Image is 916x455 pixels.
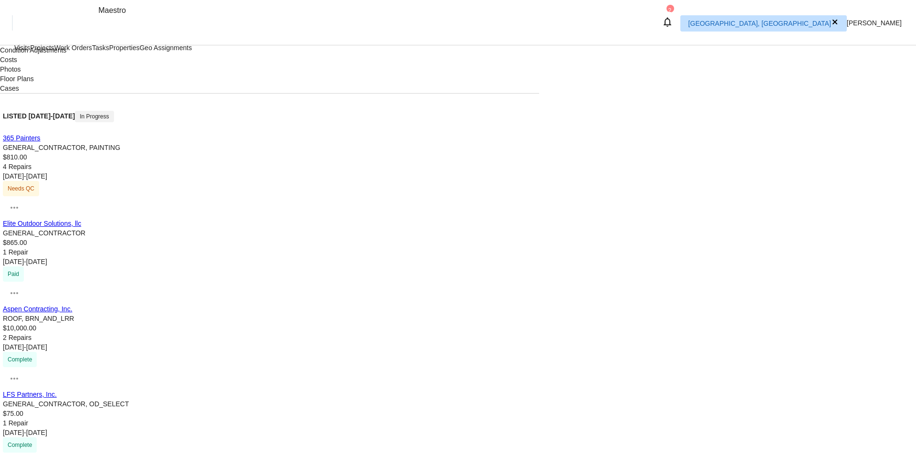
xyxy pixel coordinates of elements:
[3,429,47,436] span: -
[54,43,92,53] span: Work Orders
[3,391,57,398] a: LFS Partners, Inc.
[3,343,24,351] span: [DATE]
[26,258,47,265] span: [DATE]
[3,258,24,265] span: [DATE]
[139,43,192,53] span: Geo Assignments
[76,112,113,121] span: In Progress
[29,112,75,120] span: -
[3,324,36,332] span: $10,000.00
[847,18,902,28] span: [PERSON_NAME]
[3,220,81,227] a: Elite Outdoor Solutions, llc
[26,429,47,436] span: [DATE]
[3,239,27,246] span: $865.00
[8,269,23,279] span: Paid
[3,343,47,351] span: -
[29,112,51,120] span: [DATE]
[3,134,41,142] a: 365 Painters
[688,20,831,27] span: [GEOGRAPHIC_DATA], [GEOGRAPHIC_DATA]
[8,184,38,193] span: Needs QC
[30,43,54,53] span: Projects
[3,410,23,417] span: $75.00
[26,172,47,180] span: [DATE]
[3,229,85,237] span: GENERAL_CONTRACTOR
[3,172,24,180] span: [DATE]
[3,400,129,408] span: GENERAL_CONTRACTOR, OD_SELECT
[3,172,47,180] span: -
[3,153,27,161] span: $810.00
[3,333,129,342] div: 2 Repairs
[3,258,47,265] span: -
[3,305,73,313] a: Aspen Contracting, Inc.
[3,111,75,122] h6: LISTED
[8,355,36,364] span: Complete
[53,112,75,120] span: [DATE]
[666,6,673,15] div: 2
[3,162,129,171] div: 4 Repairs
[109,43,140,53] span: Properties
[92,44,109,52] span: Tasks
[3,429,24,436] span: [DATE]
[3,315,74,322] span: ROOF, BRN_AND_LRR
[3,418,129,428] div: 1 Repair
[14,43,30,53] span: Visits
[26,343,47,351] span: [DATE]
[98,6,126,15] span: Maestro
[3,144,120,151] span: GENERAL_CONTRACTOR, PAINTING
[3,247,129,257] div: 1 Repair
[8,440,36,450] span: Complete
